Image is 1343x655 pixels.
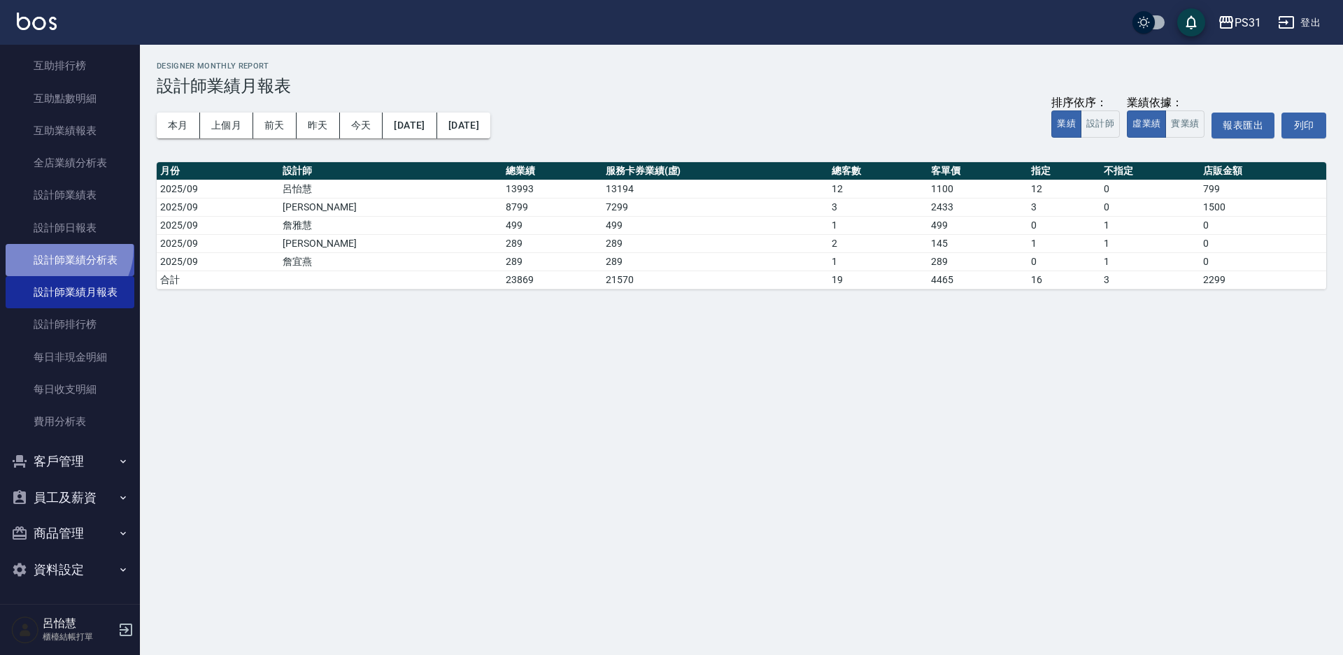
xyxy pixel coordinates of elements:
td: [PERSON_NAME] [279,234,503,252]
td: 23869 [502,271,602,289]
div: PS31 [1235,14,1261,31]
td: 合計 [157,271,279,289]
button: 資料設定 [6,552,134,588]
th: 客單價 [928,162,1027,180]
td: 3 [1028,198,1100,216]
button: 前天 [253,113,297,138]
button: 客戶管理 [6,443,134,480]
td: 145 [928,234,1027,252]
td: 2025/09 [157,234,279,252]
td: 0 [1028,216,1100,234]
button: 業績 [1051,110,1081,138]
td: 499 [602,216,828,234]
td: 16 [1028,271,1100,289]
button: 上個月 [200,113,253,138]
td: 1 [1100,216,1200,234]
td: 12 [828,180,928,198]
button: [DATE] [437,113,490,138]
button: 今天 [340,113,383,138]
button: 本月 [157,113,200,138]
a: 設計師排行榜 [6,308,134,340]
td: 3 [1100,271,1200,289]
a: 設計師業績表 [6,179,134,211]
td: 799 [1200,180,1326,198]
a: 設計師業績分析表 [6,244,134,276]
td: 0 [1100,198,1200,216]
td: 2299 [1200,271,1326,289]
button: 實業績 [1165,110,1205,138]
img: Logo [17,13,57,30]
td: 8799 [502,198,602,216]
a: 每日收支明細 [6,373,134,405]
td: 1100 [928,180,1027,198]
td: 1 [1028,234,1100,252]
button: PS31 [1212,8,1267,37]
td: 289 [602,252,828,271]
a: 每日非現金明細 [6,341,134,373]
td: 12 [1028,180,1100,198]
a: 費用分析表 [6,405,134,438]
a: 全店業績分析表 [6,147,134,179]
td: 289 [502,234,602,252]
a: 互助點數明細 [6,82,134,115]
th: 指定 [1028,162,1100,180]
h5: 呂怡慧 [43,617,114,631]
img: Person [11,616,39,644]
td: 1 [828,252,928,271]
button: 列印 [1281,113,1326,138]
td: 499 [928,216,1027,234]
td: 13194 [602,180,828,198]
div: 排序依序： [1051,96,1120,110]
td: 4465 [928,271,1027,289]
td: 289 [602,234,828,252]
td: 289 [502,252,602,271]
td: 7299 [602,198,828,216]
td: 499 [502,216,602,234]
td: [PERSON_NAME] [279,198,503,216]
td: 2433 [928,198,1027,216]
td: 0 [1200,216,1326,234]
td: 21570 [602,271,828,289]
td: 1500 [1200,198,1326,216]
td: 0 [1028,252,1100,271]
th: 店販金額 [1200,162,1326,180]
td: 2025/09 [157,180,279,198]
td: 詹雅慧 [279,216,503,234]
th: 月份 [157,162,279,180]
button: 商品管理 [6,515,134,552]
th: 設計師 [279,162,503,180]
h3: 設計師業績月報表 [157,76,1326,96]
td: 詹宜燕 [279,252,503,271]
td: 0 [1200,234,1326,252]
a: 互助業績報表 [6,115,134,147]
td: 2025/09 [157,252,279,271]
td: 1 [1100,234,1200,252]
td: 2 [828,234,928,252]
th: 服務卡券業績(虛) [602,162,828,180]
td: 2025/09 [157,198,279,216]
td: 13993 [502,180,602,198]
a: 設計師業績月報表 [6,276,134,308]
th: 總業績 [502,162,602,180]
td: 呂怡慧 [279,180,503,198]
h2: Designer Monthly Report [157,62,1326,71]
td: 0 [1200,252,1326,271]
td: 1 [828,216,928,234]
td: 2025/09 [157,216,279,234]
button: [DATE] [383,113,436,138]
button: 虛業績 [1127,110,1166,138]
button: 設計師 [1081,110,1120,138]
td: 0 [1100,180,1200,198]
a: 設計師日報表 [6,212,134,244]
p: 櫃檯結帳打單 [43,631,114,643]
td: 1 [1100,252,1200,271]
button: save [1177,8,1205,36]
button: 報表匯出 [1211,113,1274,138]
th: 總客數 [828,162,928,180]
td: 289 [928,252,1027,271]
button: 昨天 [297,113,340,138]
button: 員工及薪資 [6,480,134,516]
table: a dense table [157,162,1326,289]
td: 19 [828,271,928,289]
